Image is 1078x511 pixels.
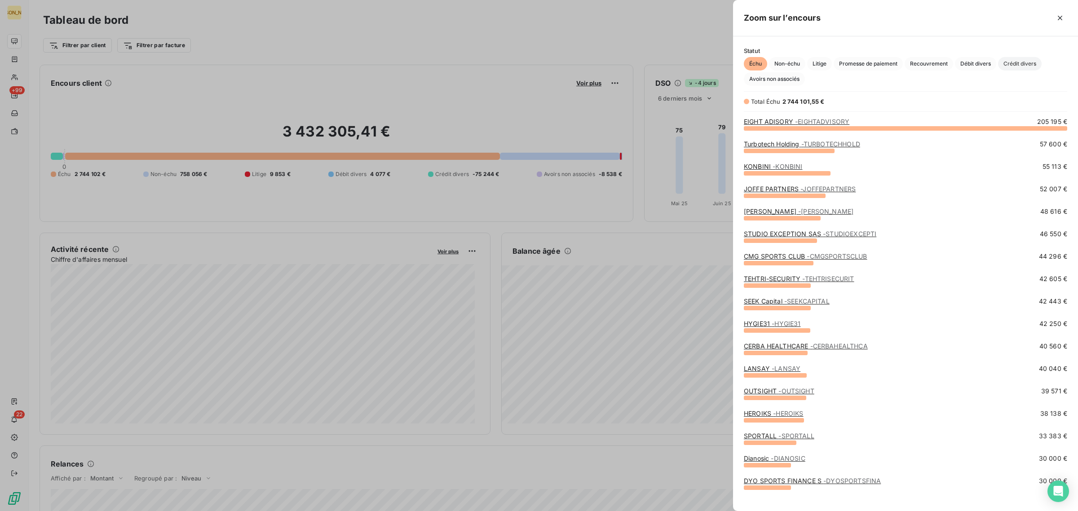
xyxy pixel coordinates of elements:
a: DYO SPORTS FINANCE S [744,477,881,485]
a: JOFFE PARTNERS [744,185,856,193]
span: - OUTSIGHT [778,387,814,395]
button: Crédit divers [998,57,1042,70]
span: 40 040 € [1039,364,1067,373]
a: OUTSIGHT [744,387,814,395]
span: - SPORTALL [778,432,814,440]
span: 38 138 € [1040,409,1067,418]
span: 205 195 € [1037,117,1067,126]
a: Turbotech Holding [744,140,860,148]
span: 30 000 € [1039,499,1067,508]
span: - EIGHTADVISORY [795,118,849,125]
span: 42 250 € [1039,319,1067,328]
span: - CMGSPORTSCLUB [807,252,867,260]
span: - HYGIE31 [772,320,800,327]
span: 2 744 101,55 € [782,98,825,105]
a: EIGHT ADISORY [744,118,849,125]
a: Dianosic [744,454,805,462]
button: Promesse de paiement [834,57,903,70]
span: - KONBINI [773,163,802,170]
span: 30 000 € [1039,454,1067,463]
span: - TEHTRISECURIT [802,275,854,282]
span: - CERBAHEALTHCA [810,342,868,350]
a: CERBA HEALTHCARE [744,342,868,350]
span: Statut [744,47,1067,54]
span: - HEROIKS [773,410,803,417]
span: - DYOSPORTSFINA [823,477,881,485]
a: HYGIE31 [744,320,800,327]
span: 39 571 € [1041,387,1067,396]
span: 52 007 € [1040,185,1067,194]
span: 57 600 € [1040,140,1067,149]
span: 33 383 € [1039,432,1067,441]
button: Non-échu [769,57,805,70]
span: 30 000 € [1039,476,1067,485]
a: SPORTALL [744,432,814,440]
div: grid [733,117,1078,501]
a: STUDIO EXCEPTION SAS [744,230,876,238]
span: 40 560 € [1039,342,1067,351]
span: - TOPOFTRAVEL [795,499,844,507]
button: Avoirs non associés [744,72,805,86]
span: 44 296 € [1039,252,1067,261]
button: Recouvrement [905,57,953,70]
a: TOP OF TRAVEL [744,499,844,507]
span: 42 605 € [1039,274,1067,283]
a: HEROIKS [744,410,803,417]
a: TEHTRI-SECURITY [744,275,854,282]
span: - STUDIOEXCEPTI [823,230,876,238]
div: Open Intercom Messenger [1047,480,1069,502]
span: - [PERSON_NAME] [798,207,853,215]
span: 48 616 € [1040,207,1067,216]
span: - LANSAY [772,365,800,372]
button: Litige [807,57,832,70]
a: KONBINI [744,163,802,170]
h5: Zoom sur l’encours [744,12,821,24]
button: Échu [744,57,767,70]
a: CMG SPORTS CLUB [744,252,867,260]
a: [PERSON_NAME] [744,207,853,215]
span: 42 443 € [1039,297,1067,306]
span: 55 113 € [1043,162,1067,171]
span: - SEEKCAPITAL [784,297,830,305]
a: LANSAY [744,365,800,372]
span: - JOFFEPARTNERS [800,185,856,193]
span: Total Échu [751,98,781,105]
a: SEEK Capital [744,297,830,305]
span: - TURBOTECHHOLD [801,140,860,148]
span: - DIANOSIC [771,454,805,462]
button: Débit divers [955,57,996,70]
span: 46 550 € [1040,229,1067,238]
